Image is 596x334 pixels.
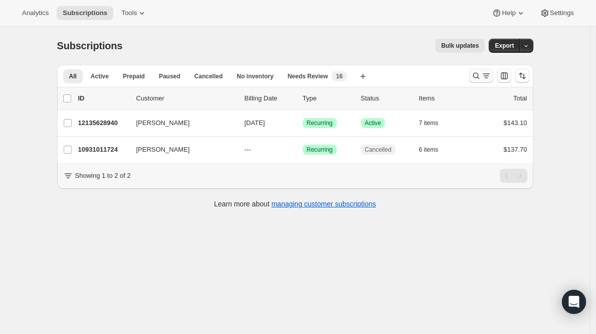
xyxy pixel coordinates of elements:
[365,146,391,154] span: Cancelled
[336,72,342,80] span: 16
[136,118,190,128] span: [PERSON_NAME]
[419,143,450,157] button: 6 items
[16,6,55,20] button: Analytics
[115,6,153,20] button: Tools
[194,72,223,80] span: Cancelled
[419,116,450,130] button: 7 items
[130,142,231,158] button: [PERSON_NAME]
[245,93,295,103] p: Billing Date
[361,93,411,103] p: Status
[307,119,333,127] span: Recurring
[245,146,251,153] span: ---
[78,93,527,103] div: IDCustomerBilling DateTypeStatusItemsTotal
[130,115,231,131] button: [PERSON_NAME]
[307,146,333,154] span: Recurring
[419,146,439,154] span: 6 items
[486,6,531,20] button: Help
[159,72,180,80] span: Paused
[469,69,493,83] button: Search and filter results
[121,9,137,17] span: Tools
[365,119,381,127] span: Active
[123,72,145,80] span: Prepaid
[245,119,265,127] span: [DATE]
[75,171,131,181] p: Showing 1 to 2 of 2
[504,119,527,127] span: $143.10
[355,69,371,83] button: Create new view
[515,69,529,83] button: Sort the results
[78,143,527,157] div: 10931011724[PERSON_NAME]---SuccessRecurringCancelled6 items$137.70
[562,290,586,314] div: Open Intercom Messenger
[288,72,328,80] span: Needs Review
[497,69,511,83] button: Customize table column order and visibility
[495,42,514,50] span: Export
[57,40,123,51] span: Subscriptions
[136,145,190,155] span: [PERSON_NAME]
[489,39,520,53] button: Export
[502,9,515,17] span: Help
[550,9,574,17] span: Settings
[136,93,237,103] p: Customer
[237,72,273,80] span: No inventory
[78,93,128,103] p: ID
[534,6,580,20] button: Settings
[504,146,527,153] span: $137.70
[22,9,49,17] span: Analytics
[78,116,527,130] div: 12135628940[PERSON_NAME][DATE]SuccessRecurringSuccessActive7 items$143.10
[500,169,527,183] nav: Pagination
[435,39,485,53] button: Bulk updates
[78,145,128,155] p: 10931011724
[419,119,439,127] span: 7 items
[69,72,77,80] span: All
[441,42,479,50] span: Bulk updates
[91,72,109,80] span: Active
[271,200,376,208] a: managing customer subscriptions
[419,93,469,103] div: Items
[78,118,128,128] p: 12135628940
[513,93,527,103] p: Total
[63,9,107,17] span: Subscriptions
[303,93,353,103] div: Type
[214,199,376,209] p: Learn more about
[57,6,113,20] button: Subscriptions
